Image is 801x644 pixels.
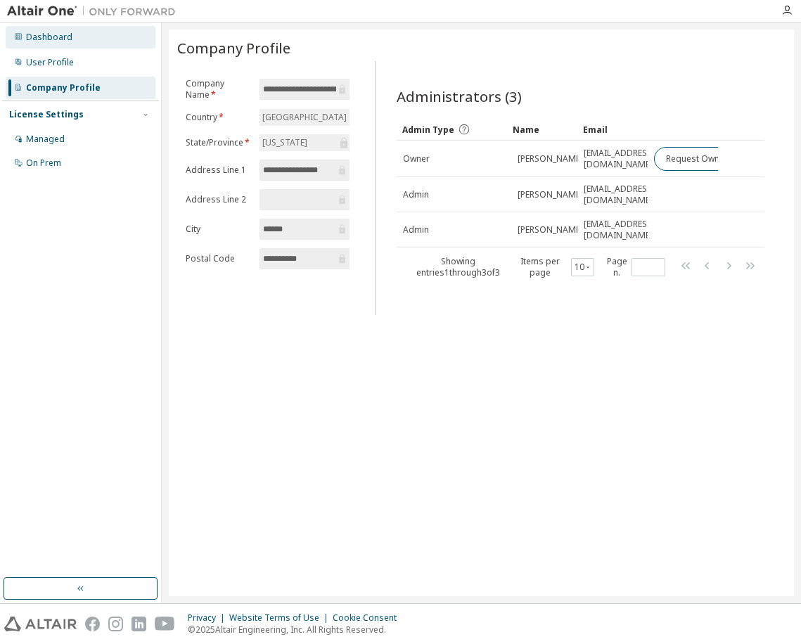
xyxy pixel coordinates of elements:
[186,165,251,176] label: Address Line 1
[155,617,175,631] img: youtube.svg
[186,224,251,235] label: City
[584,148,655,170] span: [EMAIL_ADDRESS][DOMAIN_NAME]
[583,118,642,141] div: Email
[403,189,429,200] span: Admin
[186,78,251,101] label: Company Name
[402,124,454,136] span: Admin Type
[26,82,101,94] div: Company Profile
[108,617,123,631] img: instagram.svg
[584,219,655,241] span: [EMAIL_ADDRESS][DOMAIN_NAME]
[397,86,522,106] span: Administrators (3)
[259,134,351,151] div: [US_STATE]
[514,256,594,278] span: Items per page
[654,147,773,171] button: Request Owner Change
[584,183,655,206] span: [EMAIL_ADDRESS][DOMAIN_NAME]
[333,612,405,624] div: Cookie Consent
[26,57,74,68] div: User Profile
[403,153,430,165] span: Owner
[9,109,84,120] div: License Settings
[260,135,309,150] div: [US_STATE]
[229,612,333,624] div: Website Terms of Use
[4,617,77,631] img: altair_logo.svg
[575,262,591,273] button: 10
[186,194,251,205] label: Address Line 2
[416,255,500,278] span: Showing entries 1 through 3 of 3
[188,624,405,636] p: © 2025 Altair Engineering, Inc. All Rights Reserved.
[186,137,251,148] label: State/Province
[85,617,100,631] img: facebook.svg
[177,38,290,58] span: Company Profile
[518,189,583,200] span: [PERSON_NAME]
[518,224,583,236] span: [PERSON_NAME]
[186,112,251,123] label: Country
[518,153,583,165] span: [PERSON_NAME]
[260,110,349,125] div: [GEOGRAPHIC_DATA]
[186,253,251,264] label: Postal Code
[188,612,229,624] div: Privacy
[132,617,146,631] img: linkedin.svg
[26,32,72,43] div: Dashboard
[26,157,61,169] div: On Prem
[607,256,665,278] span: Page n.
[26,134,65,145] div: Managed
[259,109,351,126] div: [GEOGRAPHIC_DATA]
[513,118,572,141] div: Name
[403,224,429,236] span: Admin
[7,4,183,18] img: Altair One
